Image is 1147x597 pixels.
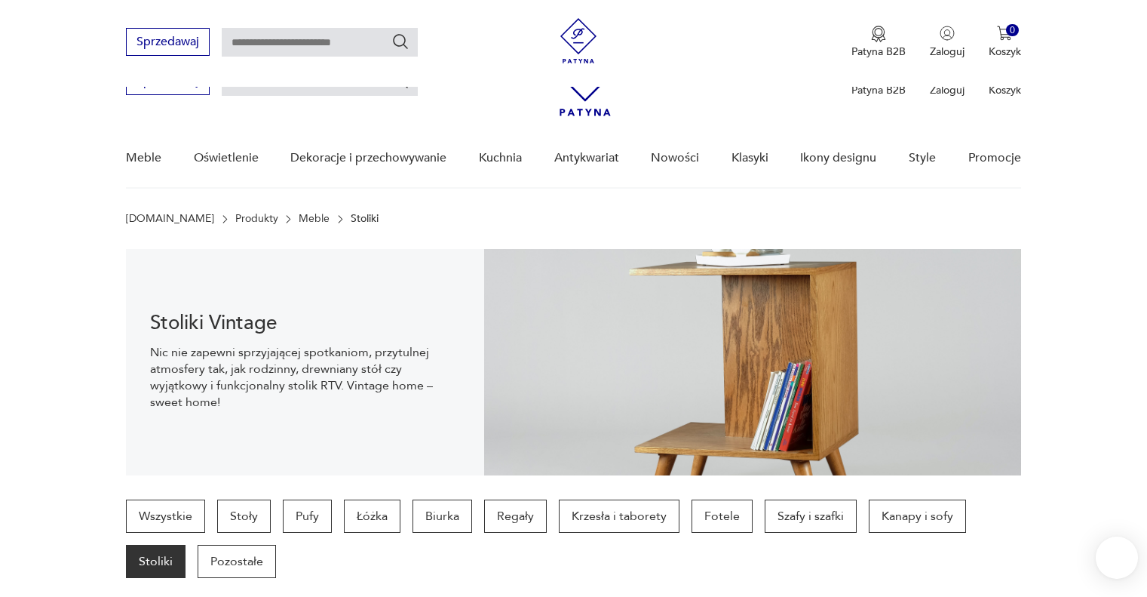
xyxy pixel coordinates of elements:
p: Patyna B2B [851,83,906,97]
a: [DOMAIN_NAME] [126,213,214,225]
button: Patyna B2B [851,26,906,59]
img: Ikona medalu [871,26,886,42]
button: Szukaj [391,32,409,51]
img: Ikona koszyka [997,26,1012,41]
a: Dekoracje i przechowywanie [290,129,446,187]
a: Ikona medaluPatyna B2B [851,26,906,59]
a: Promocje [968,129,1021,187]
a: Ikony designu [800,129,876,187]
a: Szafy i szafki [765,500,857,533]
img: Patyna - sklep z meblami i dekoracjami vintage [556,18,601,63]
a: Pozostałe [198,545,276,578]
p: Koszyk [989,83,1021,97]
p: Zaloguj [930,83,965,97]
a: Kanapy i sofy [869,500,966,533]
a: Stoły [217,500,271,533]
a: Oświetlenie [194,129,259,187]
a: Style [909,129,936,187]
a: Krzesła i taborety [559,500,679,533]
p: Nic nie zapewni sprzyjającej spotkaniom, przytulnej atmosfery tak, jak rodzinny, drewniany stół c... [150,344,460,411]
h1: Stoliki Vintage [150,314,460,332]
button: 0Koszyk [989,26,1021,59]
a: Kuchnia [479,129,522,187]
a: Fotele [692,500,753,533]
a: Pufy [283,500,332,533]
p: Patyna B2B [851,45,906,59]
a: Stoliki [126,545,186,578]
p: Koszyk [989,45,1021,59]
a: Wszystkie [126,500,205,533]
a: Nowości [651,129,699,187]
p: Zaloguj [930,45,965,59]
div: 0 [1006,24,1019,37]
button: Sprzedawaj [126,28,210,56]
a: Sprzedawaj [126,77,210,88]
a: Produkty [235,213,278,225]
button: Zaloguj [930,26,965,59]
p: Stoliki [351,213,379,225]
a: Sprzedawaj [126,38,210,48]
a: Meble [299,213,330,225]
a: Klasyki [731,129,768,187]
img: 2a258ee3f1fcb5f90a95e384ca329760.jpg [484,249,1021,475]
a: Meble [126,129,161,187]
iframe: Smartsupp widget button [1096,537,1138,579]
img: Ikonka użytkownika [940,26,955,41]
a: Łóżka [344,500,400,533]
a: Regały [484,500,547,533]
a: Biurka [412,500,472,533]
a: Antykwariat [554,129,619,187]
